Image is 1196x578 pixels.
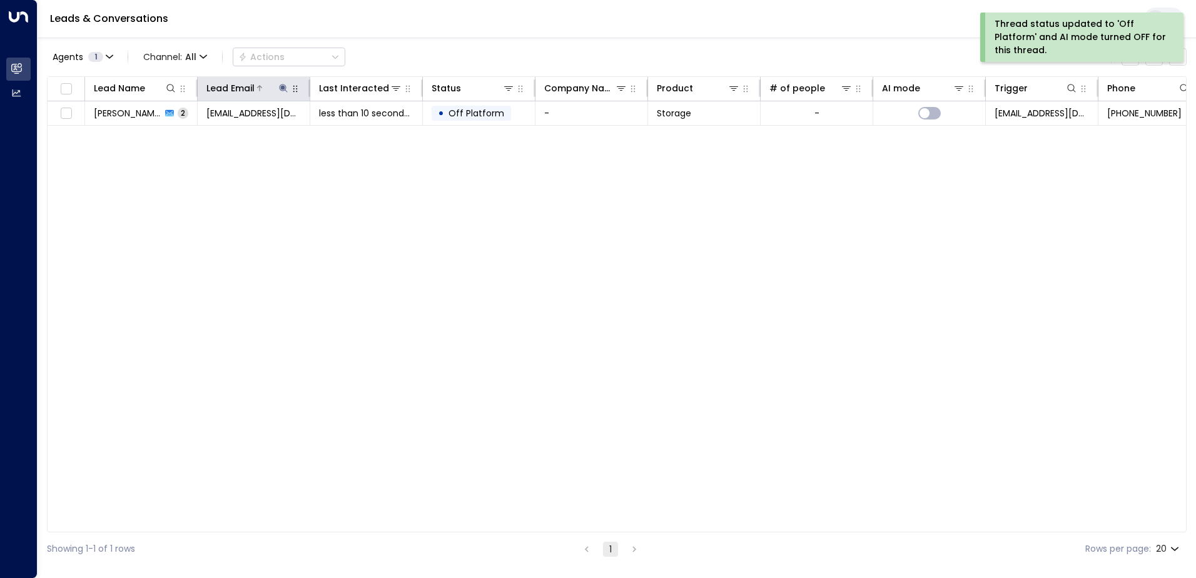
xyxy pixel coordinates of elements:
div: AI mode [882,81,965,96]
div: Last Interacted [319,81,402,96]
td: - [535,101,648,125]
span: Chiquita Potts [94,107,161,119]
div: Trigger [995,81,1078,96]
span: Off Platform [448,107,504,119]
div: Trigger [995,81,1028,96]
div: Lead Email [206,81,255,96]
span: 2 [178,108,188,118]
span: +447516534454 [1107,107,1182,119]
button: Actions [233,48,345,66]
div: AI mode [882,81,920,96]
span: Storage [657,107,691,119]
button: Channel:All [138,48,212,66]
span: 1 [88,52,103,62]
div: Status [432,81,515,96]
div: - [814,107,819,119]
div: Actions [238,51,285,63]
span: leads@space-station.co.uk [995,107,1089,119]
a: Leads & Conversations [50,11,168,26]
div: Thread status updated to 'Off Platform' and AI mode turned OFF for this thread. [995,18,1167,57]
span: Toggle select row [58,106,74,121]
div: Company Name [544,81,615,96]
span: less than 10 seconds ago [319,107,413,119]
div: Status [432,81,461,96]
div: Phone [1107,81,1190,96]
span: neqoloruk@gmail.com [206,107,301,119]
div: # of people [769,81,853,96]
div: Last Interacted [319,81,389,96]
button: page 1 [603,542,618,557]
div: # of people [769,81,825,96]
div: 20 [1156,540,1182,558]
button: Agents1 [47,48,118,66]
div: Showing 1-1 of 1 rows [47,542,135,555]
span: Channel: [138,48,212,66]
div: Lead Email [206,81,290,96]
span: Agents [53,53,83,61]
span: All [185,52,196,62]
div: • [438,103,444,124]
div: Product [657,81,693,96]
div: Button group with a nested menu [233,48,345,66]
div: Lead Name [94,81,177,96]
label: Rows per page: [1085,542,1151,555]
span: Toggle select all [58,81,74,97]
div: Lead Name [94,81,145,96]
div: Product [657,81,740,96]
nav: pagination navigation [579,541,642,557]
div: Company Name [544,81,627,96]
div: Phone [1107,81,1135,96]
